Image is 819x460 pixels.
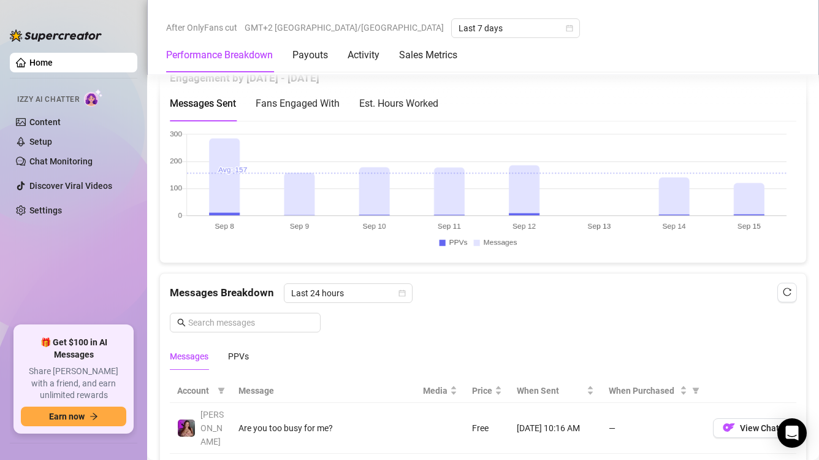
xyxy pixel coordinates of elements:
span: calendar [566,25,573,32]
div: Messages [170,350,208,363]
a: Content [29,117,61,127]
button: Earn nowarrow-right [21,407,126,426]
th: Message [231,379,416,403]
span: Price [472,384,492,397]
a: Settings [29,205,62,215]
span: filter [692,387,699,394]
div: Open Intercom Messenger [777,418,807,448]
span: Messages Sent [170,98,236,109]
div: Sales Metrics [399,48,457,63]
th: When Purchased [601,379,706,403]
img: logo-BBDzfeDw.svg [10,29,102,42]
div: Activity [348,48,379,63]
span: calendar [398,289,406,297]
span: GMT+2 [GEOGRAPHIC_DATA]/[GEOGRAPHIC_DATA] [245,18,444,37]
span: filter [215,381,227,400]
span: View Chat [740,423,779,433]
span: filter [690,381,702,400]
img: allison [178,420,195,437]
span: 🎁 Get $100 in AI Messages [21,337,126,361]
td: Free [465,403,509,454]
div: Payouts [292,48,328,63]
span: Account [177,384,213,397]
span: Last 24 hours [291,284,405,302]
div: Are you too busy for me? [238,421,408,435]
span: When Sent [517,384,584,397]
span: search [177,318,186,327]
input: Search messages [188,316,313,329]
span: Last 7 days [459,19,573,37]
span: Media [423,384,448,397]
span: Izzy AI Chatter [17,94,79,105]
span: arrow-right [90,412,98,421]
th: Media [416,379,465,403]
img: OF [723,421,735,434]
span: Share [PERSON_NAME] with a friend, and earn unlimited rewards [21,366,126,402]
span: Fans Engaged With [256,98,340,109]
a: Home [29,58,53,67]
a: OFView Chat [713,426,789,435]
span: After OnlyFans cut [166,18,237,37]
div: Messages Breakdown [170,283,796,303]
td: — [601,403,706,454]
span: [PERSON_NAME] [200,410,224,447]
div: PPVs [228,350,249,363]
span: reload [783,288,791,296]
div: Est. Hours Worked [359,96,438,111]
td: [DATE] 10:16 AM [509,403,601,454]
th: When Sent [509,379,601,403]
th: Price [465,379,509,403]
a: Discover Viral Videos [29,181,112,191]
span: When Purchased [609,384,677,397]
button: OFView Chat [713,418,789,438]
span: filter [218,387,225,394]
span: Earn now [49,412,85,421]
div: Performance Breakdown [166,48,273,63]
img: AI Chatter [84,89,103,107]
a: Setup [29,137,52,147]
a: Chat Monitoring [29,156,93,166]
